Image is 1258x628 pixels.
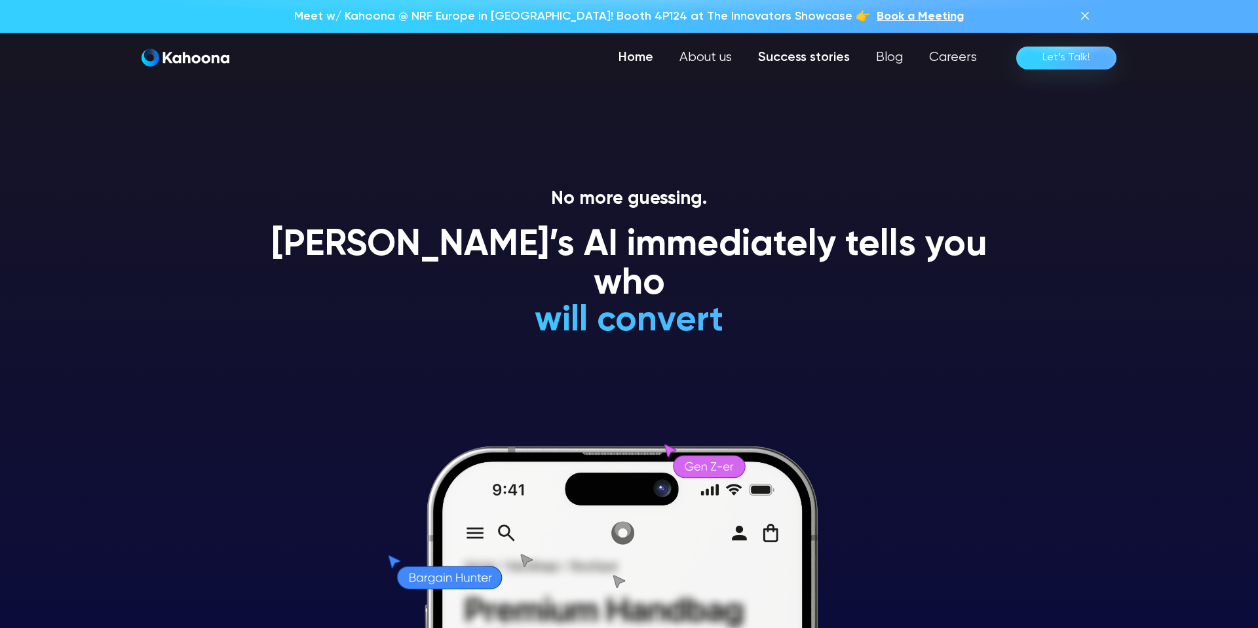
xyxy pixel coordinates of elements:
a: Let’s Talk! [1016,47,1116,69]
a: Careers [916,45,990,71]
a: home [142,49,229,68]
g: Gen Z-er [685,462,733,471]
a: Blog [863,45,916,71]
span: Book a Meeting [877,10,964,22]
h1: [PERSON_NAME]’s AI immediately tells you who [256,226,1002,304]
p: No more guessing. [256,188,1002,210]
p: Meet w/ Kahoona @ NRF Europe in [GEOGRAPHIC_DATA]! Booth 4P124 at The Innovators Showcase 👉 [294,8,870,25]
img: Kahoona logo white [142,49,229,67]
a: About us [666,45,745,71]
div: Let’s Talk! [1042,47,1090,68]
a: Book a Meeting [877,8,964,25]
a: Success stories [745,45,863,71]
a: Home [605,45,666,71]
h1: will convert [436,302,822,340]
